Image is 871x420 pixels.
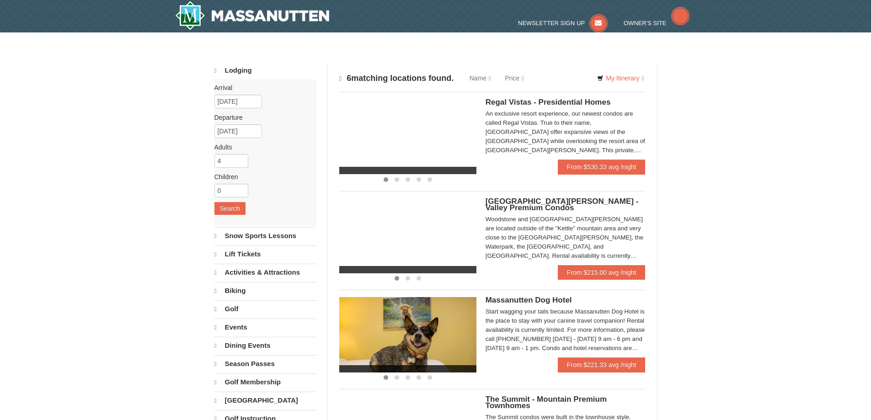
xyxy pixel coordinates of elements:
[214,83,310,92] label: Arrival
[486,215,646,261] div: Woodstone and [GEOGRAPHIC_DATA][PERSON_NAME] are located outside of the "Kettle" mountain area an...
[624,20,667,27] span: Owner's Site
[214,227,316,245] a: Snow Sports Lessons
[498,69,531,87] a: Price
[463,69,498,87] a: Name
[486,197,639,212] span: [GEOGRAPHIC_DATA][PERSON_NAME] - Valley Premium Condos
[214,300,316,318] a: Golf
[518,20,608,27] a: Newsletter Sign Up
[214,264,316,281] a: Activities & Attractions
[214,392,316,409] a: [GEOGRAPHIC_DATA]
[214,172,310,181] label: Children
[518,20,585,27] span: Newsletter Sign Up
[214,143,310,152] label: Adults
[558,265,646,280] a: From $215.00 avg /night
[175,1,330,30] img: Massanutten Resort Logo
[486,98,611,106] span: Regal Vistas - Presidential Homes
[558,159,646,174] a: From $530.33 avg /night
[486,307,646,353] div: Start wagging your tails because Massanutten Dog Hotel is the place to stay with your canine trav...
[214,337,316,354] a: Dining Events
[214,373,316,391] a: Golf Membership
[214,282,316,299] a: Biking
[624,20,689,27] a: Owner's Site
[214,319,316,336] a: Events
[486,395,607,410] span: The Summit - Mountain Premium Townhomes
[591,71,650,85] a: My Itinerary
[214,202,246,215] button: Search
[214,113,310,122] label: Departure
[175,1,330,30] a: Massanutten Resort
[486,109,646,155] div: An exclusive resort experience, our newest condos are called Regal Vistas. True to their name, [G...
[214,355,316,372] a: Season Passes
[486,296,572,304] span: Massanutten Dog Hotel
[558,357,646,372] a: From $221.33 avg /night
[214,245,316,263] a: Lift Tickets
[214,62,316,79] a: Lodging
